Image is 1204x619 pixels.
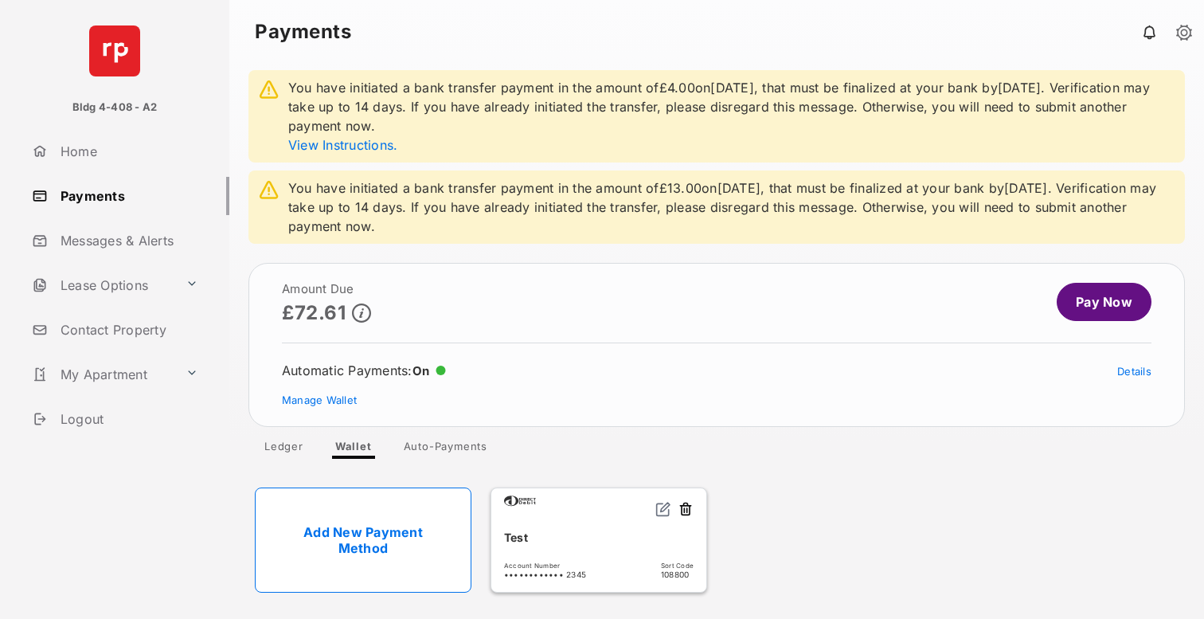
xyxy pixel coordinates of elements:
a: Home [25,132,229,170]
a: Auto-Payments [391,440,500,459]
a: Manage Wallet [282,394,357,406]
span: Account Number [504,562,586,570]
a: Lease Options [25,266,179,304]
a: Payments [25,177,229,215]
span: Sort Code [661,562,694,570]
a: Contact Property [25,311,229,349]
strong: Payments [255,22,351,41]
img: svg+xml;base64,PHN2ZyB4bWxucz0iaHR0cDovL3d3dy53My5vcmcvMjAwMC9zdmciIHdpZHRoPSI2NCIgaGVpZ2h0PSI2NC... [89,25,140,76]
a: Add New Payment Method [255,488,471,593]
p: You have initiated a bank transfer payment in the amount of £13.00 on [DATE] , that must be final... [288,178,1177,236]
p: £72.61 [282,302,346,323]
a: My Apartment [25,355,179,394]
h2: Amount Due [282,283,371,296]
p: Bldg 4-408 - A2 [72,100,158,116]
span: 108800 [661,570,694,579]
div: Test [504,524,694,550]
img: svg+xml;base64,PHN2ZyB2aWV3Qm94PSIwIDAgMjQgMjQiIHdpZHRoPSIxNiIgaGVpZ2h0PSIxNiIgZmlsbD0ibm9uZSIgeG... [655,501,671,517]
span: On [412,363,430,378]
a: Ledger [252,440,316,459]
span: •••••••••••• 2345 [504,570,586,579]
p: You have initiated a bank transfer payment in the amount of £4.00 on [DATE] , that must be finali... [288,78,1177,155]
div: Automatic Payments : [282,362,446,378]
a: Logout [25,400,229,438]
a: Details [1117,365,1151,378]
a: Wallet [322,440,385,459]
a: Messages & Alerts [25,221,229,260]
a: View Instructions. [288,137,397,153]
